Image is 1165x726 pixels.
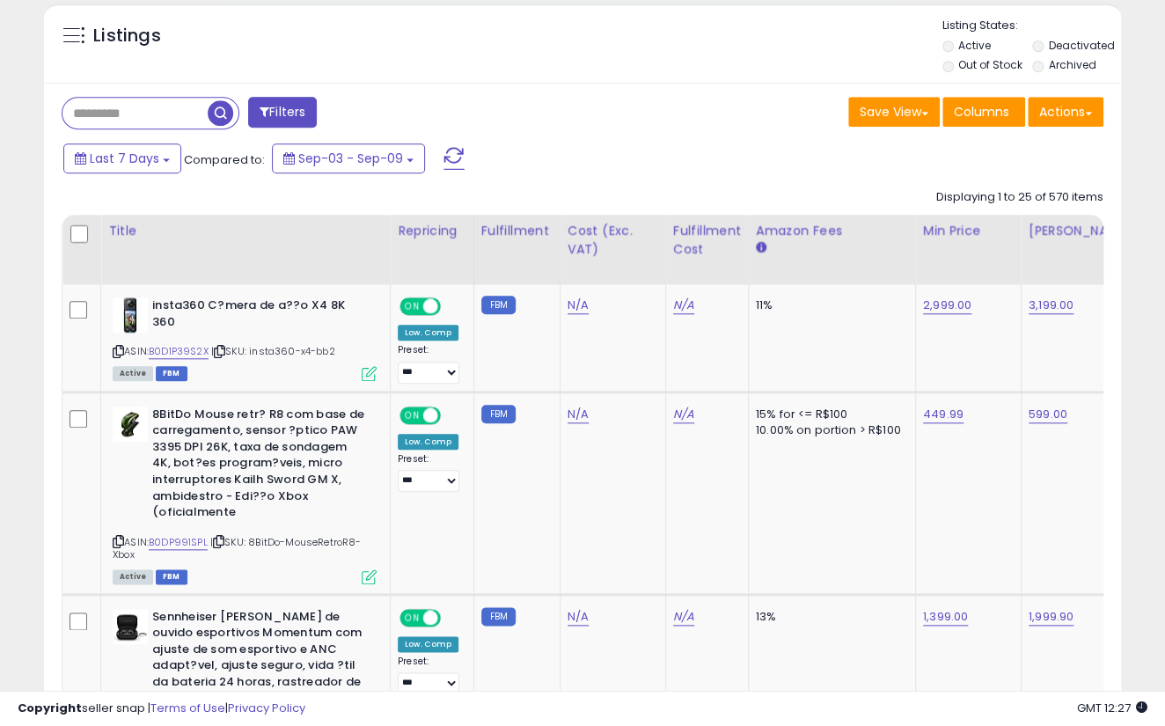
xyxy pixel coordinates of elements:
label: Deactivated [1048,38,1114,53]
strong: Copyright [18,700,82,716]
span: OFF [438,299,466,314]
span: All listings currently available for purchase on Amazon [113,366,153,381]
a: N/A [673,406,694,423]
span: ON [401,610,423,625]
span: 2025-09-17 12:27 GMT [1077,700,1147,716]
span: Sep-03 - Sep-09 [298,150,403,167]
a: N/A [673,297,694,314]
div: 13% [756,609,902,625]
a: Terms of Use [150,700,225,716]
span: Compared to: [184,151,265,168]
small: Amazon Fees. [756,240,766,256]
a: 2,999.00 [923,297,971,314]
button: Sep-03 - Sep-09 [272,143,425,173]
div: Low. Comp [398,434,458,450]
img: 31xseoVhGGL._SL40_.jpg [113,407,148,442]
div: Preset: [398,656,460,695]
label: Active [958,38,991,53]
div: 10.00% on portion > R$100 [756,422,902,438]
div: 15% for <= R$100 [756,407,902,422]
span: | SKU: insta360-x4-bb2 [211,344,335,358]
button: Save View [848,97,940,127]
div: Amazon Fees [756,222,908,240]
a: 3,199.00 [1029,297,1073,314]
span: OFF [438,610,466,625]
a: 1,999.90 [1029,608,1073,626]
img: 31zHeeySPrL._SL40_.jpg [113,609,148,644]
span: FBM [156,569,187,584]
small: FBM [481,607,516,626]
a: B0D1P39S2X [149,344,209,359]
div: Low. Comp [398,636,458,652]
span: ON [401,407,423,422]
span: ON [401,299,423,314]
p: Listing States: [942,18,1121,34]
a: 1,399.00 [923,608,968,626]
a: N/A [568,406,589,423]
div: Repricing [398,222,466,240]
div: Preset: [398,453,460,493]
div: Fulfillment Cost [673,222,741,259]
span: All listings currently available for purchase on Amazon [113,569,153,584]
span: Columns [954,103,1009,121]
span: FBM [156,366,187,381]
button: Columns [942,97,1025,127]
div: Cost (Exc. VAT) [568,222,658,259]
div: Displaying 1 to 25 of 570 items [936,189,1103,206]
span: OFF [438,407,466,422]
div: ASIN: [113,297,377,379]
a: N/A [568,297,589,314]
a: 449.99 [923,406,964,423]
div: 11% [756,297,902,313]
div: Preset: [398,344,460,384]
a: Privacy Policy [228,700,305,716]
a: N/A [568,608,589,626]
a: B0DP991SPL [149,535,208,550]
div: seller snap | | [18,700,305,717]
span: Last 7 Days [90,150,159,167]
img: 41P-jA0avuL._SL40_.jpg [113,297,148,333]
div: Min Price [923,222,1014,240]
div: ASIN: [113,407,377,583]
button: Last 7 Days [63,143,181,173]
small: FBM [481,405,516,423]
button: Actions [1028,97,1103,127]
div: Title [108,222,383,240]
button: Filters [248,97,317,128]
a: N/A [673,608,694,626]
div: Fulfillment [481,222,553,240]
div: [PERSON_NAME] [1029,222,1133,240]
label: Archived [1048,57,1095,72]
b: insta360 C?mera de a??o X4 8K 360 [152,297,366,334]
a: 599.00 [1029,406,1067,423]
div: Low. Comp [398,325,458,341]
b: 8BitDo Mouse retr? R8 com base de carregamento, sensor ?ptico PAW 3395 DPI 26K, taxa de sondagem ... [152,407,366,525]
span: | SKU: 8BitDo-MouseRetroR8-Xbox [113,535,362,561]
label: Out of Stock [958,57,1022,72]
small: FBM [481,296,516,314]
h5: Listings [93,24,161,48]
